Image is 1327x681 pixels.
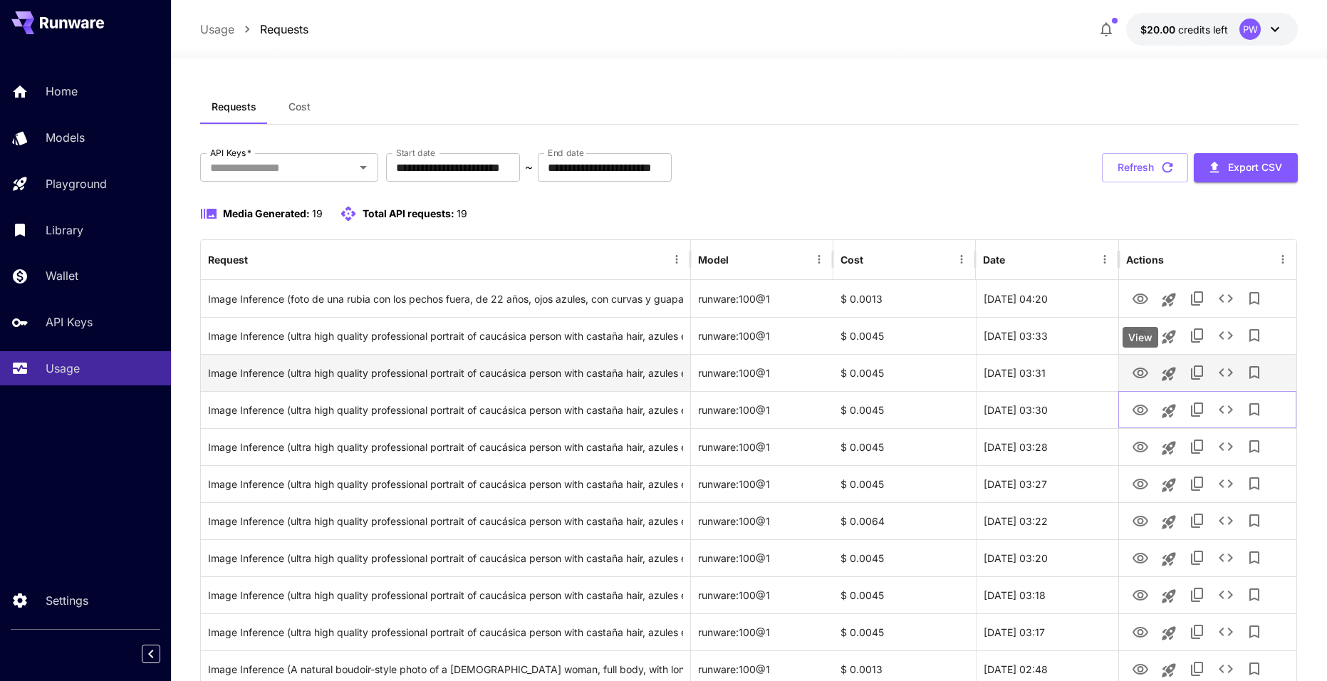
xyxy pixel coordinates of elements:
[208,254,248,266] div: Request
[1126,617,1155,646] button: View
[1212,321,1240,350] button: See details
[1123,327,1158,348] div: View
[691,502,833,539] div: runware:100@1
[208,355,683,391] div: Click to copy prompt
[976,428,1118,465] div: 28 Sep, 2025 03:28
[1240,321,1269,350] button: Add to library
[1240,358,1269,387] button: Add to library
[841,254,863,266] div: Cost
[833,539,976,576] div: $ 0.0045
[249,249,269,269] button: Sort
[353,157,373,177] button: Open
[200,21,308,38] nav: breadcrumb
[1155,545,1183,573] button: Launch in playground
[952,249,972,269] button: Menu
[1183,618,1212,646] button: Copy TaskUUID
[208,466,683,502] div: Click to copy prompt
[46,129,85,146] p: Models
[1212,506,1240,535] button: See details
[976,317,1118,354] div: 28 Sep, 2025 03:33
[1240,506,1269,535] button: Add to library
[983,254,1005,266] div: Date
[208,540,683,576] div: Click to copy prompt
[208,429,683,465] div: Click to copy prompt
[152,641,171,667] div: Collapse sidebar
[312,207,323,219] span: 19
[833,576,976,613] div: $ 0.0045
[691,354,833,391] div: runware:100@1
[691,576,833,613] div: runware:100@1
[260,21,308,38] a: Requests
[833,391,976,428] div: $ 0.0045
[1126,432,1155,461] button: View
[1240,618,1269,646] button: Add to library
[1126,580,1155,609] button: View
[208,614,683,650] div: Click to copy prompt
[691,539,833,576] div: runware:100@1
[1240,581,1269,609] button: Add to library
[730,249,750,269] button: Sort
[525,159,533,176] p: ~
[691,428,833,465] div: runware:100@1
[396,147,435,159] label: Start date
[691,391,833,428] div: runware:100@1
[1240,395,1269,424] button: Add to library
[1155,508,1183,536] button: Launch in playground
[46,360,80,377] p: Usage
[1183,321,1212,350] button: Copy TaskUUID
[1183,581,1212,609] button: Copy TaskUUID
[1240,432,1269,461] button: Add to library
[46,83,78,100] p: Home
[976,354,1118,391] div: 28 Sep, 2025 03:31
[1126,543,1155,572] button: View
[208,577,683,613] div: Click to copy prompt
[1212,544,1240,572] button: See details
[1155,582,1183,610] button: Launch in playground
[1212,618,1240,646] button: See details
[1212,432,1240,461] button: See details
[457,207,467,219] span: 19
[1212,284,1240,313] button: See details
[1212,469,1240,498] button: See details
[200,21,234,38] a: Usage
[1183,284,1212,313] button: Copy TaskUUID
[698,254,729,266] div: Model
[1239,19,1261,40] div: PW
[363,207,454,219] span: Total API requests:
[142,645,160,663] button: Collapse sidebar
[833,280,976,317] div: $ 0.0013
[1126,395,1155,424] button: View
[976,280,1118,317] div: 28 Sep, 2025 04:20
[1126,469,1155,498] button: View
[1194,153,1298,182] button: Export CSV
[1155,360,1183,388] button: Launch in playground
[1095,249,1115,269] button: Menu
[46,175,107,192] p: Playground
[1126,284,1155,313] button: View
[1183,544,1212,572] button: Copy TaskUUID
[1212,581,1240,609] button: See details
[976,539,1118,576] div: 28 Sep, 2025 03:20
[548,147,583,159] label: End date
[208,318,683,354] div: Click to copy prompt
[208,392,683,428] div: Click to copy prompt
[1183,395,1212,424] button: Copy TaskUUID
[976,465,1118,502] div: 28 Sep, 2025 03:27
[1212,358,1240,387] button: See details
[1155,286,1183,314] button: Launch in playground
[1183,469,1212,498] button: Copy TaskUUID
[833,465,976,502] div: $ 0.0045
[1140,24,1178,36] span: $20.00
[208,503,683,539] div: Click to copy prompt
[833,613,976,650] div: $ 0.0045
[1240,544,1269,572] button: Add to library
[976,502,1118,539] div: 28 Sep, 2025 03:22
[1155,619,1183,648] button: Launch in playground
[976,613,1118,650] div: 28 Sep, 2025 03:17
[1183,432,1212,461] button: Copy TaskUUID
[1126,358,1155,387] button: View
[833,502,976,539] div: $ 0.0064
[1183,506,1212,535] button: Copy TaskUUID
